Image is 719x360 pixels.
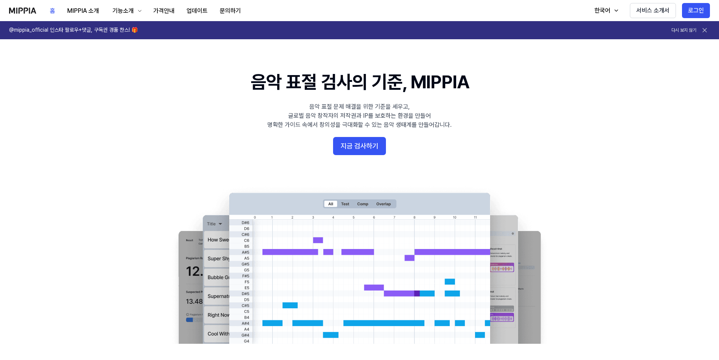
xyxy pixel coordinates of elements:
[9,8,36,14] img: logo
[181,0,214,21] a: 업데이트
[251,69,469,95] h1: 음악 표절 검사의 기준, MIPPIA
[630,3,676,18] button: 서비스 소개서
[267,102,452,129] div: 음악 표절 문제 해결을 위한 기준을 세우고, 글로벌 음악 창작자의 저작권과 IP를 보호하는 환경을 만들어 명확한 가이드 속에서 창의성을 극대화할 수 있는 음악 생태계를 만들어...
[682,3,710,18] button: 로그인
[105,3,147,18] button: 기능소개
[44,3,61,18] button: 홈
[587,3,624,18] button: 한국어
[671,27,696,34] button: 다시 보지 않기
[111,6,135,15] div: 기능소개
[333,137,386,155] button: 지금 검사하기
[163,185,556,344] img: main Image
[147,3,181,18] button: 가격안내
[9,26,138,34] h1: @mippia_official 인스타 팔로우+댓글, 구독권 경품 찬스! 🎁
[214,3,247,18] button: 문의하기
[44,0,61,21] a: 홈
[593,6,612,15] div: 한국어
[61,3,105,18] button: MIPPIA 소개
[181,3,214,18] button: 업데이트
